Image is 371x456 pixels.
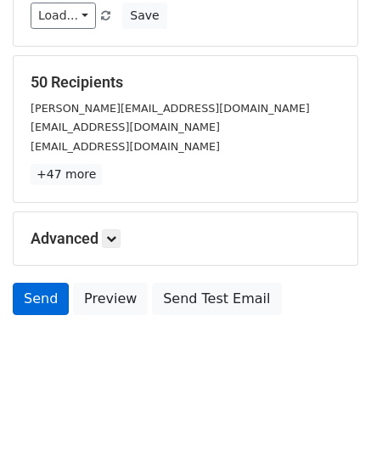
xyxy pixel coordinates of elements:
[73,283,148,315] a: Preview
[31,140,220,153] small: [EMAIL_ADDRESS][DOMAIN_NAME]
[122,3,166,29] button: Save
[31,102,310,115] small: [PERSON_NAME][EMAIL_ADDRESS][DOMAIN_NAME]
[31,3,96,29] a: Load...
[31,229,340,248] h5: Advanced
[152,283,281,315] a: Send Test Email
[13,283,69,315] a: Send
[31,121,220,133] small: [EMAIL_ADDRESS][DOMAIN_NAME]
[31,73,340,92] h5: 50 Recipients
[286,374,371,456] iframe: Chat Widget
[31,164,102,185] a: +47 more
